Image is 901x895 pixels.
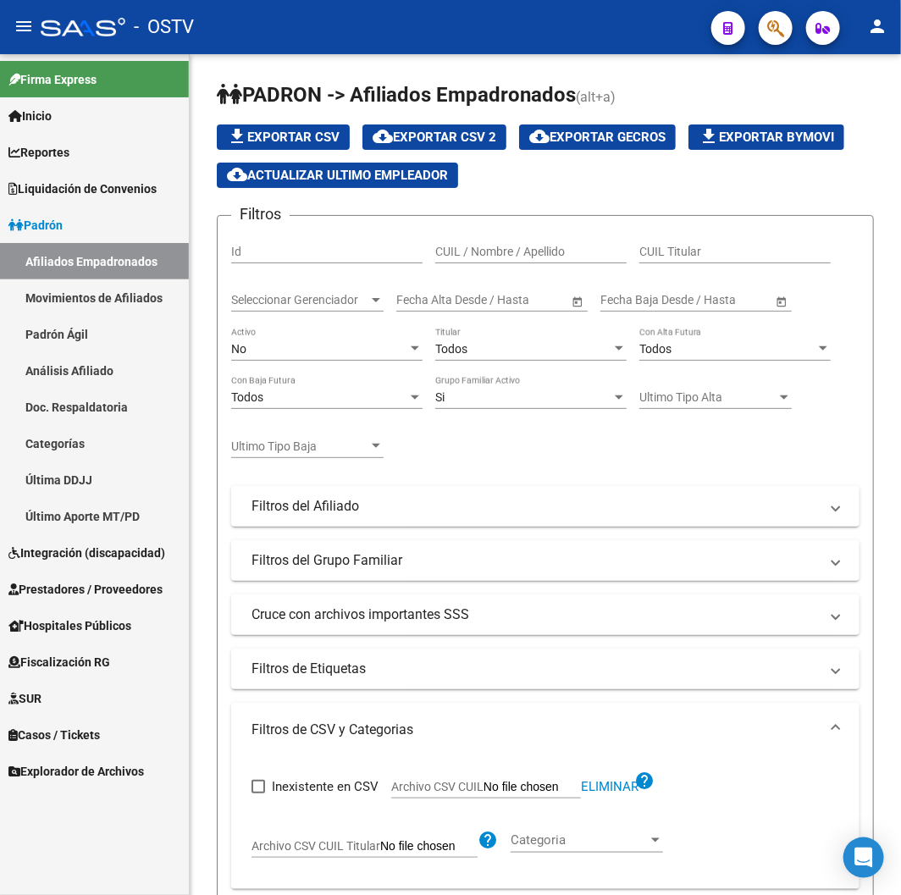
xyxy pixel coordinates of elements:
[699,130,834,145] span: Exportar Bymovi
[576,89,616,105] span: (alt+a)
[600,293,662,307] input: Fecha inicio
[373,126,393,146] mat-icon: cloud_download
[231,486,860,527] mat-expansion-panel-header: Filtros del Afiliado
[473,293,556,307] input: Fecha fin
[231,202,290,226] h3: Filtros
[529,126,550,146] mat-icon: cloud_download
[677,293,760,307] input: Fecha fin
[231,342,246,356] span: No
[391,780,484,793] span: Archivo CSV CUIL
[373,130,496,145] span: Exportar CSV 2
[231,439,368,454] span: Ultimo Tipo Baja
[568,292,586,310] button: Open calendar
[252,497,819,516] mat-panel-title: Filtros del Afiliado
[231,703,860,757] mat-expansion-panel-header: Filtros de CSV y Categorias
[252,839,380,853] span: Archivo CSV CUIL Titular
[252,605,819,624] mat-panel-title: Cruce con archivos importantes SSS
[227,168,448,183] span: Actualizar ultimo Empleador
[688,124,844,150] button: Exportar Bymovi
[867,16,887,36] mat-icon: person
[772,292,790,310] button: Open calendar
[252,551,819,570] mat-panel-title: Filtros del Grupo Familiar
[217,83,576,107] span: PADRON -> Afiliados Empadronados
[217,163,458,188] button: Actualizar ultimo Empleador
[231,649,860,689] mat-expansion-panel-header: Filtros de Etiquetas
[478,830,498,850] mat-icon: help
[272,776,379,797] span: Inexistente en CSV
[227,126,247,146] mat-icon: file_download
[252,721,819,739] mat-panel-title: Filtros de CSV y Categorias
[843,837,884,878] div: Open Intercom Messenger
[639,342,672,356] span: Todos
[639,390,777,405] span: Ultimo Tipo Alta
[231,594,860,635] mat-expansion-panel-header: Cruce con archivos importantes SSS
[231,757,860,889] div: Filtros de CSV y Categorias
[8,216,63,235] span: Padrón
[380,839,478,854] input: Archivo CSV CUIL Titular
[231,540,860,581] mat-expansion-panel-header: Filtros del Grupo Familiar
[519,124,676,150] button: Exportar GECROS
[699,126,719,146] mat-icon: file_download
[231,390,263,404] span: Todos
[8,143,69,162] span: Reportes
[435,390,445,404] span: Si
[529,130,666,145] span: Exportar GECROS
[252,660,819,678] mat-panel-title: Filtros de Etiquetas
[484,780,581,795] input: Archivo CSV CUIL
[8,762,144,781] span: Explorador de Archivos
[396,293,458,307] input: Fecha inicio
[8,180,157,198] span: Liquidación de Convenios
[217,124,350,150] button: Exportar CSV
[227,164,247,185] mat-icon: cloud_download
[634,771,655,791] mat-icon: help
[8,544,165,562] span: Integración (discapacidad)
[8,616,131,635] span: Hospitales Públicos
[8,580,163,599] span: Prestadores / Proveedores
[14,16,34,36] mat-icon: menu
[8,653,110,671] span: Fiscalización RG
[435,342,467,356] span: Todos
[581,779,638,794] span: Eliminar
[8,689,41,708] span: SUR
[581,782,638,793] button: Eliminar
[362,124,506,150] button: Exportar CSV 2
[8,107,52,125] span: Inicio
[134,8,194,46] span: - OSTV
[227,130,340,145] span: Exportar CSV
[231,293,368,307] span: Seleccionar Gerenciador
[8,70,97,89] span: Firma Express
[8,726,100,744] span: Casos / Tickets
[511,832,648,848] span: Categoria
